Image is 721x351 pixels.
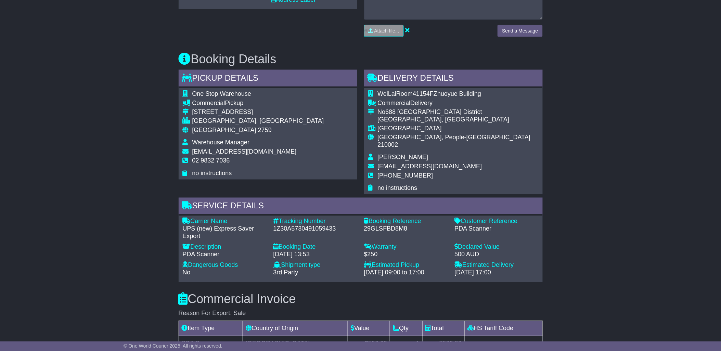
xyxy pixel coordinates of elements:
div: Description [183,244,267,251]
span: 3rd Party [273,269,298,276]
div: UPS (new) Express Saver Export [183,225,267,240]
div: No688 [GEOGRAPHIC_DATA] District [378,108,539,116]
h3: Booking Details [179,52,543,66]
span: Commercial [192,100,225,106]
div: Service Details [179,198,543,216]
button: Send a Message [498,25,542,37]
div: Booking Reference [364,218,448,225]
div: Booking Date [273,244,357,251]
div: [DATE] 17:00 [455,269,539,277]
span: [GEOGRAPHIC_DATA] [192,127,256,134]
div: Customer Reference [455,218,539,225]
div: [GEOGRAPHIC_DATA], [GEOGRAPHIC_DATA] [192,118,324,125]
span: no instructions [192,170,232,177]
h3: Commercial Invoice [179,292,543,306]
div: 29GLSFBD8M8 [364,225,448,233]
span: 2759 [258,127,272,134]
div: Reason For Export: Sale [179,310,543,317]
td: $500.00 [422,336,464,351]
div: PDA Scanner [183,251,267,259]
span: no instructions [378,185,417,192]
div: Declared Value [455,244,539,251]
div: Pickup [192,100,324,107]
div: Delivery Details [364,70,543,88]
span: No [183,269,191,276]
td: HS Tariff Code [465,321,542,336]
div: [DATE] 09:00 to 17:00 [364,269,448,277]
td: Qty [390,321,423,336]
div: Estimated Pickup [364,262,448,269]
div: 1Z30A5730491059433 [273,225,357,233]
div: PDA Scanner [455,225,539,233]
span: 02 9832 7036 [192,157,230,164]
span: [EMAIL_ADDRESS][DOMAIN_NAME] [378,163,482,170]
div: [STREET_ADDRESS] [192,108,324,116]
div: Shipment type [273,262,357,269]
td: Country of Origin [243,321,348,336]
span: [PERSON_NAME] [378,154,428,161]
span: [EMAIL_ADDRESS][DOMAIN_NAME] [192,148,297,155]
span: [PHONE_NUMBER] [378,172,433,179]
div: Pickup Details [179,70,357,88]
td: Total [422,321,464,336]
td: [GEOGRAPHIC_DATA] [243,336,348,351]
span: Warehouse Manager [192,139,249,146]
td: Item Type [179,321,243,336]
div: Warranty [364,244,448,251]
span: WeiLaiRoom41154FZhuoyue Building [378,90,481,97]
div: [DATE] 13:53 [273,251,357,259]
div: Tracking Number [273,218,357,225]
div: Delivery [378,100,539,107]
span: Commercial [378,100,411,106]
td: PDA Scanner [179,336,243,351]
div: 500 AUD [455,251,539,259]
div: [GEOGRAPHIC_DATA], [GEOGRAPHIC_DATA] [378,116,539,123]
div: Carrier Name [183,218,267,225]
div: $250 [364,251,448,259]
span: 210002 [378,142,398,148]
span: One Stop Warehouse [192,90,251,97]
span: © One World Courier 2025. All rights reserved. [124,343,222,349]
div: Dangerous Goods [183,262,267,269]
div: Estimated Delivery [455,262,539,269]
div: [GEOGRAPHIC_DATA] [378,125,539,133]
td: Value [348,321,390,336]
td: 1 [390,336,423,351]
span: [GEOGRAPHIC_DATA], People-[GEOGRAPHIC_DATA] [378,134,531,141]
td: $500.00 [348,336,390,351]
